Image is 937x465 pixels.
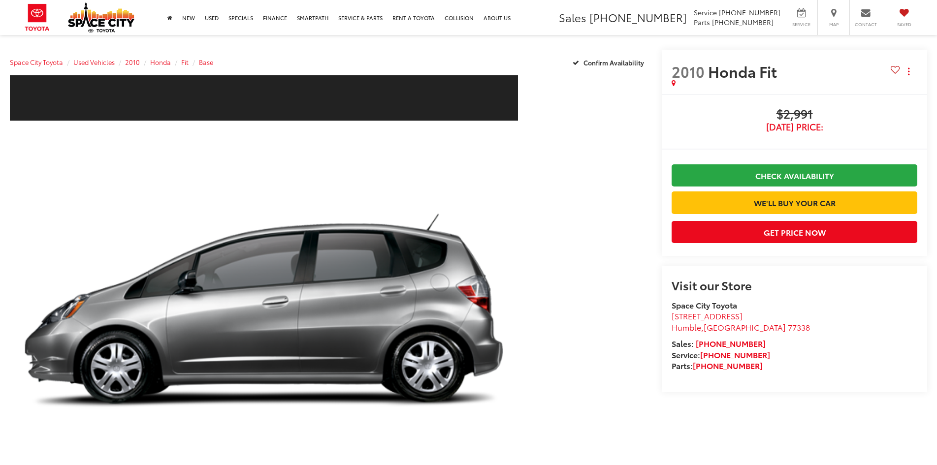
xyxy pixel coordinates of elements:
[694,7,717,17] span: Service
[704,321,786,333] span: [GEOGRAPHIC_DATA]
[589,9,687,25] span: [PHONE_NUMBER]
[893,21,915,28] span: Saved
[672,321,810,333] span: ,
[672,279,917,291] h2: Visit our Store
[10,58,63,66] a: Space City Toyota
[567,54,652,71] button: Confirm Availability
[672,310,810,333] a: [STREET_ADDRESS] Humble,[GEOGRAPHIC_DATA] 77338
[855,21,877,28] span: Contact
[900,62,917,80] button: Actions
[908,67,909,75] span: dropdown dots
[672,349,770,360] strong: Service:
[708,61,780,82] span: Honda Fit
[719,7,780,17] span: [PHONE_NUMBER]
[693,360,763,371] a: [PHONE_NUMBER]
[672,299,737,310] strong: Space City Toyota
[694,17,710,27] span: Parts
[823,21,844,28] span: Map
[790,21,812,28] span: Service
[672,107,917,122] span: $2,991
[700,349,770,360] a: [PHONE_NUMBER]
[672,321,701,333] span: Humble
[672,122,917,132] span: [DATE] Price:
[68,2,134,32] img: Space City Toyota
[788,321,810,333] span: 77338
[672,191,917,214] a: We'll Buy Your Car
[583,58,644,67] span: Confirm Availability
[696,338,766,349] a: [PHONE_NUMBER]
[712,17,774,27] span: [PHONE_NUMBER]
[181,58,189,66] a: Fit
[672,221,917,243] button: Get Price Now
[672,310,743,321] span: [STREET_ADDRESS]
[199,58,213,66] a: Base
[150,58,171,66] a: Honda
[73,58,115,66] a: Used Vehicles
[672,61,705,82] span: 2010
[672,164,917,186] a: Check Availability
[672,338,694,349] span: Sales:
[672,360,763,371] strong: Parts:
[125,58,140,66] a: 2010
[559,9,586,25] span: Sales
